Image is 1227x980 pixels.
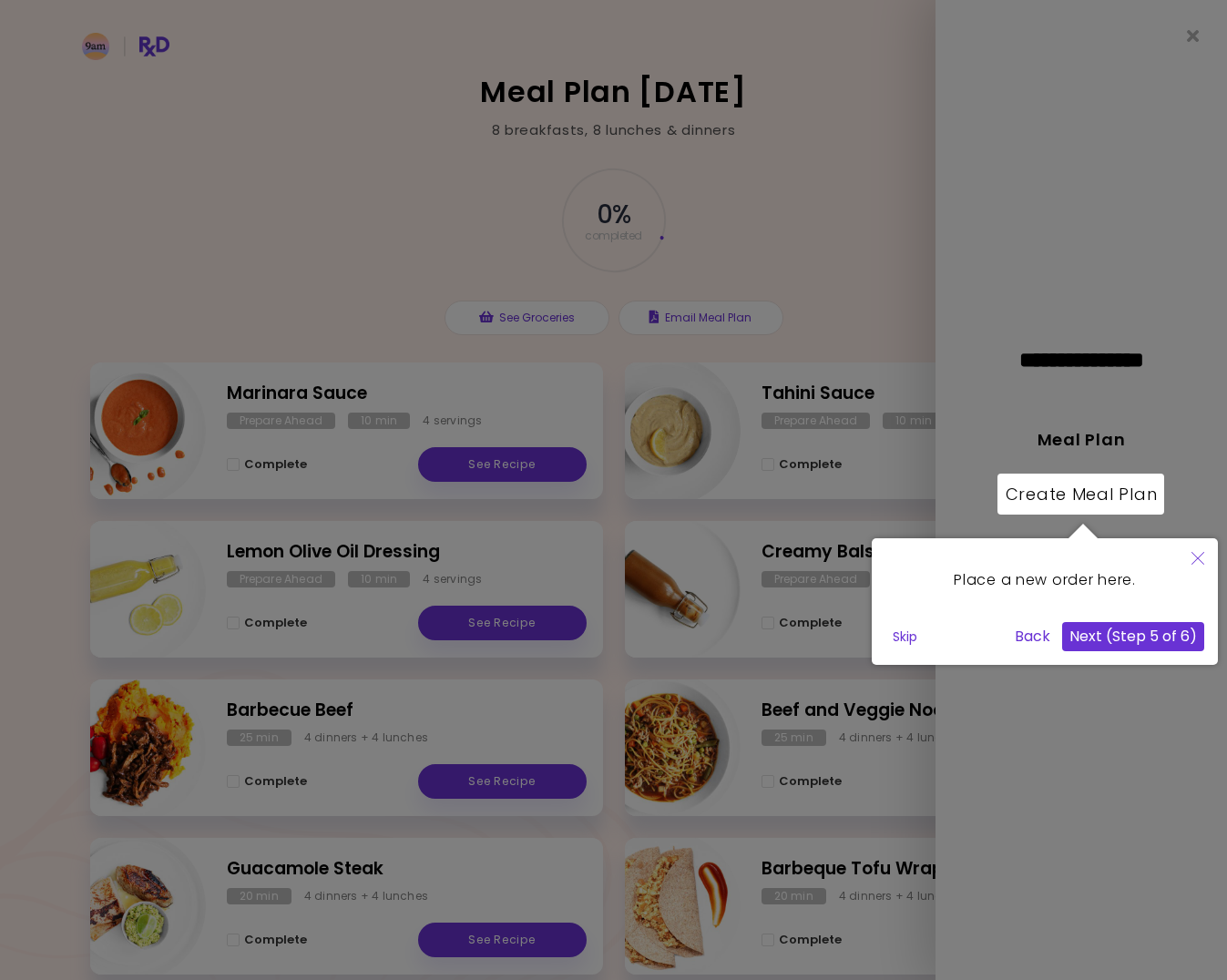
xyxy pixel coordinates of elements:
[1007,622,1058,651] button: Back
[872,538,1218,665] div: Place a new order here.
[885,552,1204,608] div: Place a new order here.
[885,623,925,650] button: Skip
[1178,538,1218,581] button: Close
[1062,622,1204,651] button: Next (Step 5 of 6)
